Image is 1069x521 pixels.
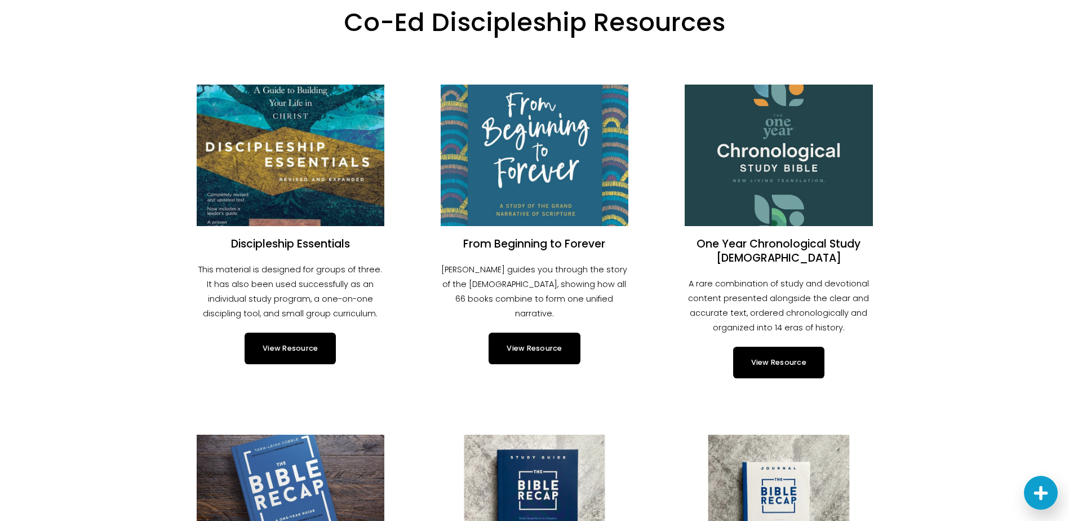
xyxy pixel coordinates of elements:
[197,263,384,321] p: This material is designed for groups of three. It has also been used successfully as an individua...
[733,347,824,378] a: View Resource
[685,277,872,335] p: A rare combination of study and devotional content presented alongside the clear and accurate tex...
[197,237,384,251] h2: Discipleship Essentials
[441,237,628,251] h2: From Beginning to Forever
[685,237,872,266] h2: One Year Chronological Study [DEMOGRAPHIC_DATA]
[441,263,628,321] p: [PERSON_NAME] guides you through the story of the [DEMOGRAPHIC_DATA], showing how all 66 books co...
[245,333,336,364] a: View Resource
[489,333,580,364] a: View Resource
